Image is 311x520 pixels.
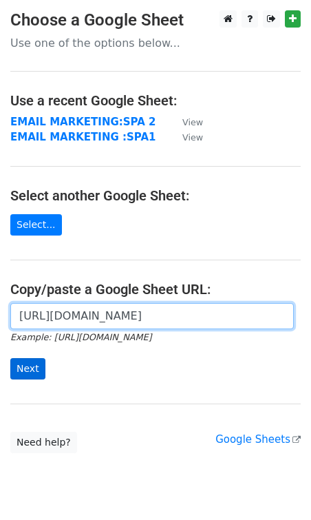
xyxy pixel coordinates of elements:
[10,214,62,236] a: Select...
[215,433,301,446] a: Google Sheets
[10,116,155,128] a: EMAIL MARKETING:SPA 2
[182,132,203,143] small: View
[10,187,301,204] h4: Select another Google Sheet:
[10,332,151,342] small: Example: [URL][DOMAIN_NAME]
[10,10,301,30] h3: Choose a Google Sheet
[10,92,301,109] h4: Use a recent Google Sheet:
[242,454,311,520] iframe: Chat Widget
[169,131,203,143] a: View
[10,358,45,379] input: Next
[10,432,77,453] a: Need help?
[10,281,301,298] h4: Copy/paste a Google Sheet URL:
[169,116,203,128] a: View
[10,303,294,329] input: Paste your Google Sheet URL here
[182,117,203,127] small: View
[10,131,155,143] a: EMAIL MARKETING :SPA1
[10,36,301,50] p: Use one of the options below...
